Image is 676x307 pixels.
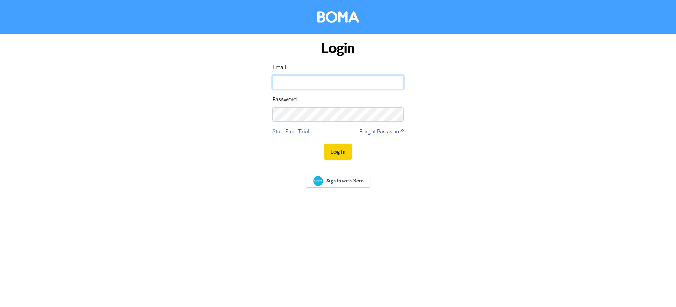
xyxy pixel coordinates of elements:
label: Password [272,95,297,104]
a: Sign In with Xero [306,175,370,188]
a: Start Free Trial [272,128,310,136]
a: Forgot Password? [359,128,404,136]
h1: Login [272,40,404,57]
iframe: Chat Widget [639,271,676,307]
img: Xero logo [313,176,323,186]
img: BOMA Logo [317,11,359,23]
span: Sign In with Xero [326,178,364,184]
label: Email [272,63,286,72]
button: Log In [324,144,352,160]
